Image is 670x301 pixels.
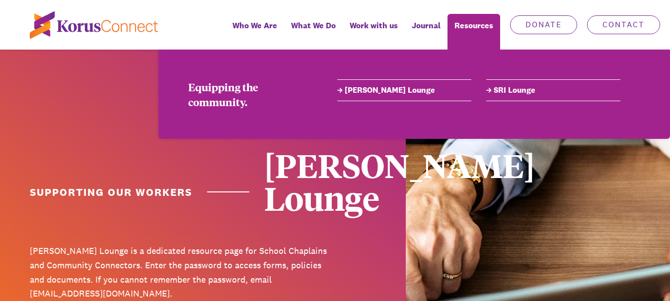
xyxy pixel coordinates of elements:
span: Work with us [350,18,398,33]
h1: Supporting Our Workers [30,185,249,199]
div: Resources [447,14,500,50]
a: Journal [405,14,447,50]
img: korus-connect%2Fc5177985-88d5-491d-9cd7-4a1febad1357_logo.svg [30,11,158,39]
span: Journal [412,18,441,33]
p: [PERSON_NAME] Lounge is a dedicated resource page for School Chaplains and Community Connectors. ... [30,244,328,301]
span: Who We Are [232,18,277,33]
a: SRI Lounge [486,84,620,96]
a: Work with us [343,14,405,50]
a: Who We Are [225,14,284,50]
a: Donate [510,15,577,34]
a: Contact [587,15,660,34]
a: [PERSON_NAME] Lounge [337,84,471,96]
div: [PERSON_NAME] Lounge [264,149,562,214]
span: What We Do [291,18,336,33]
a: What We Do [284,14,343,50]
div: Equipping the community. [188,79,307,109]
